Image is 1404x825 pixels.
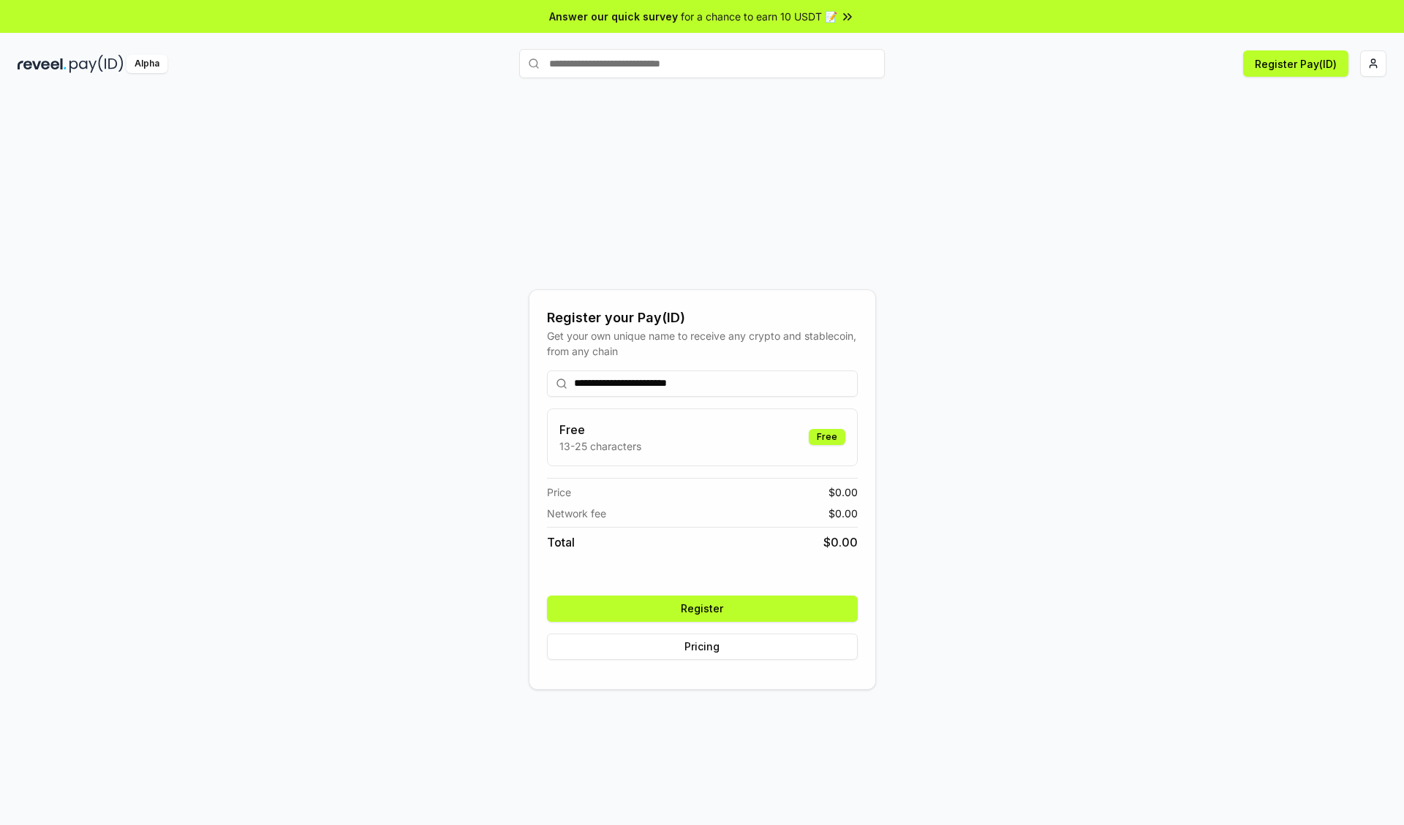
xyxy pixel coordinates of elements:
[549,9,678,24] span: Answer our quick survey
[547,308,858,328] div: Register your Pay(ID)
[681,9,837,24] span: for a chance to earn 10 USDT 📝
[18,55,67,73] img: reveel_dark
[1243,50,1348,77] button: Register Pay(ID)
[559,421,641,438] h3: Free
[547,634,858,660] button: Pricing
[69,55,124,73] img: pay_id
[547,484,571,500] span: Price
[559,438,641,454] p: 13-25 characters
[829,484,858,500] span: $ 0.00
[547,533,575,551] span: Total
[809,429,845,445] div: Free
[127,55,167,73] div: Alpha
[547,596,858,622] button: Register
[547,328,858,359] div: Get your own unique name to receive any crypto and stablecoin, from any chain
[823,533,858,551] span: $ 0.00
[829,506,858,521] span: $ 0.00
[547,506,606,521] span: Network fee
